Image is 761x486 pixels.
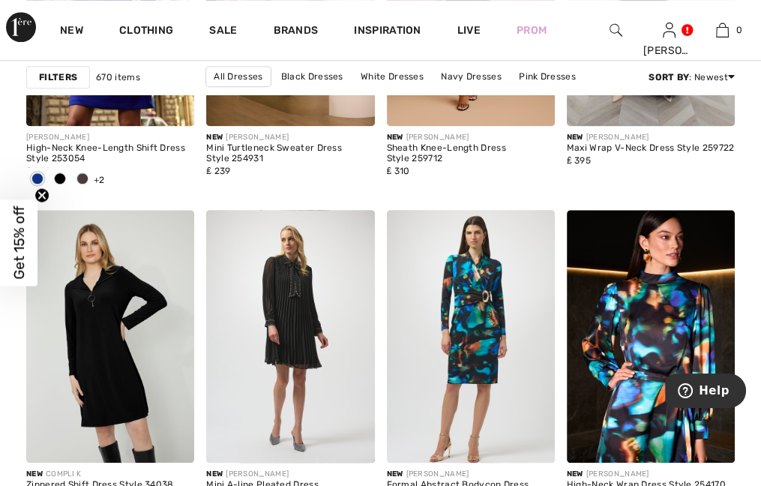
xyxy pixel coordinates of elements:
a: Brands [274,24,319,40]
span: New [567,469,583,478]
div: [PERSON_NAME] [643,43,695,58]
a: Sign In [663,22,676,37]
a: Prom [517,22,547,38]
div: [PERSON_NAME] [387,469,555,480]
span: New [26,469,43,478]
span: +2 [94,175,105,185]
a: Live [457,22,481,38]
a: Navy Dresses [433,67,509,86]
span: ₤ 395 [567,155,591,166]
div: [PERSON_NAME] [567,469,735,480]
div: Black [49,167,71,192]
img: My Info [663,21,676,39]
div: COMPLI K [26,469,194,480]
span: New [387,469,403,478]
a: Long Dresses [448,87,523,106]
a: Short Dresses [525,87,602,106]
strong: Sort By [649,72,689,82]
div: [PERSON_NAME] [387,132,555,143]
div: Maxi Wrap V-Neck Dress Style 259722 [567,143,735,154]
span: ₤ 239 [206,166,230,176]
a: Pink Dresses [511,67,583,86]
a: Clothing [119,24,173,40]
a: 0 [697,21,748,39]
a: Sale [209,24,237,40]
div: [PERSON_NAME] [26,132,194,143]
strong: Filters [39,70,77,84]
span: Inspiration [354,24,421,40]
div: [PERSON_NAME] [206,132,374,143]
div: : Newest [649,70,735,84]
span: Get 15% off [10,206,28,280]
a: Black Dresses [274,67,351,86]
img: Formal Abstract Bodycon Dress Style 254070. Black/Multi [387,210,555,462]
a: New [60,24,83,40]
span: 0 [736,23,742,37]
img: High-Neck Wrap Dress Style 254170. Black/Multi [567,210,735,462]
div: Mocha [71,167,94,192]
div: Sheath Knee-Length Dress Style 259712 [387,143,555,164]
img: 1ère Avenue [6,12,36,42]
button: Close teaser [34,188,49,203]
a: [PERSON_NAME] Dresses [187,87,314,106]
img: My Bag [716,21,729,39]
span: ₤ 289 [26,166,51,176]
span: New [206,469,223,478]
div: [PERSON_NAME] [206,469,374,480]
img: search the website [610,21,622,39]
span: 670 items [96,70,140,84]
div: Royal Sapphire 163 [26,167,49,192]
a: White Dresses [353,67,431,86]
div: [PERSON_NAME] [567,132,735,143]
span: New [387,133,403,142]
div: Mini Turtleneck Sweater Dress Style 254931 [206,143,374,164]
a: [PERSON_NAME] Dresses [317,87,445,106]
img: Mini A-line Pleated Dress Style 254902. Black [206,210,374,462]
span: ₤ 310 [387,166,410,176]
iframe: Opens a widget where you can find more information [665,373,746,411]
span: New [206,133,223,142]
a: All Dresses [205,66,271,87]
img: Zippered Shift Dress Style 34038. Black [26,210,194,462]
div: High-Neck Knee-Length Shift Dress Style 253054 [26,143,194,164]
span: New [567,133,583,142]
